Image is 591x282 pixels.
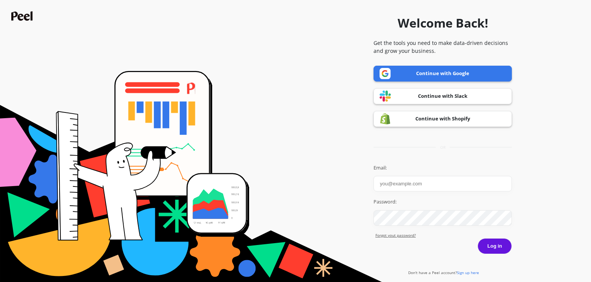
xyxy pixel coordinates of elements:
img: Slack logo [380,90,391,102]
a: Continue with Shopify [374,111,512,127]
input: you@example.com [374,176,512,191]
button: Log in [478,238,512,254]
span: Sign up here [457,270,479,275]
a: Don't have a Peel account?Sign up here [408,270,479,275]
a: Continue with Google [374,66,512,82]
p: Get the tools you need to make data-driven decisions and grow your business. [374,39,512,55]
img: Shopify logo [380,113,391,125]
a: Continue with Slack [374,88,512,104]
label: Password: [374,198,512,206]
div: or [374,145,512,150]
a: Forgot yout password? [375,233,512,238]
img: Google logo [380,68,391,79]
h1: Welcome Back! [398,14,488,32]
label: Email: [374,164,512,172]
img: Peel [11,11,35,21]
